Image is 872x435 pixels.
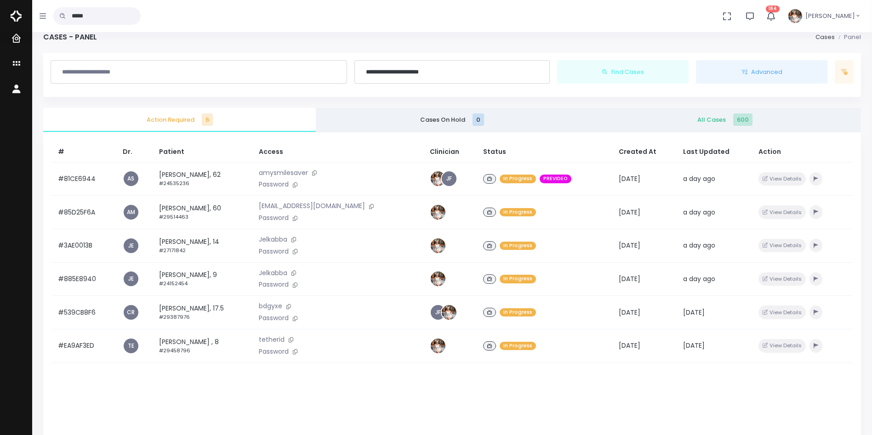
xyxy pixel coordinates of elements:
span: [DATE] [619,208,640,217]
a: JE [124,238,138,253]
p: Password [259,313,419,323]
a: TE [124,339,138,353]
td: #539CB8F6 [52,296,117,329]
small: #29514463 [159,213,188,220]
th: Patient [154,141,253,163]
span: In Progress [500,342,536,350]
button: View Details [758,272,806,286]
td: #885E8940 [52,262,117,296]
span: In Progress [500,242,536,250]
td: #EA9AF3ED [52,329,117,363]
button: Find Cases [557,60,689,84]
span: a day ago [683,274,715,283]
th: Status [478,141,613,163]
span: Cases On Hold [323,115,581,124]
button: View Details [758,305,806,319]
a: Cases [815,33,835,41]
li: Panel [835,33,861,42]
span: 600 [733,113,752,126]
button: View Details [758,205,806,219]
td: [PERSON_NAME], 17.5 [154,296,253,329]
a: JE [124,271,138,286]
td: [PERSON_NAME], 9 [154,262,253,296]
button: Advanced [696,60,827,84]
small: #29387976 [159,313,190,321]
td: [PERSON_NAME] , 8 [154,329,253,363]
button: View Details [758,339,806,352]
small: #29458796 [159,347,190,354]
span: a day ago [683,241,715,250]
a: AS [124,171,138,186]
h4: Cases - Panel [43,33,97,41]
span: 6 [202,113,213,126]
th: Action [753,141,852,163]
span: In Progress [500,175,536,183]
td: #3AE0013B [52,229,117,262]
td: #85D25F6A [52,196,117,229]
span: a day ago [683,174,715,183]
p: Password [259,280,419,290]
a: AM [124,205,138,220]
p: amysmilesaver [259,168,419,178]
span: In Progress [500,208,536,217]
p: bdgyxe [259,301,419,311]
p: Password [259,180,419,190]
a: CR [124,305,138,320]
span: [DATE] [683,308,705,317]
a: JF [442,171,456,186]
span: [PERSON_NAME] [805,11,855,21]
p: [EMAIL_ADDRESS][DOMAIN_NAME] [259,201,419,211]
span: In Progress [500,308,536,317]
td: #81CE6944 [52,162,117,196]
p: Jelkabba [259,235,419,245]
td: [PERSON_NAME], 14 [154,229,253,262]
small: #24152454 [159,280,188,287]
span: In Progress [500,275,536,283]
p: Password [259,213,419,223]
span: 184 [766,6,780,12]
span: PREVIDEO [540,175,571,183]
span: All Cases [596,115,854,124]
th: Clinician [424,141,478,163]
p: Password [259,347,419,357]
p: Password [259,247,419,257]
th: Dr. [117,141,154,163]
button: View Details [758,172,806,186]
span: [DATE] [619,341,640,350]
span: [DATE] [619,174,640,183]
button: View Details [758,239,806,252]
span: [DATE] [683,341,705,350]
span: 0 [473,113,484,126]
small: #27171842 [159,247,186,254]
img: Header Avatar [787,8,804,24]
th: Created At [613,141,677,163]
span: Action Required [51,115,308,124]
img: Logo Horizontal [11,6,22,26]
small: #24535236 [159,180,189,187]
span: [DATE] [619,308,640,317]
span: [DATE] [619,241,640,250]
a: JF [431,305,445,320]
th: # [52,141,117,163]
th: Last Updated [678,141,753,163]
p: Jelkabba [259,268,419,278]
span: [DATE] [619,274,640,283]
td: [PERSON_NAME], 60 [154,196,253,229]
span: a day ago [683,208,715,217]
th: Access [253,141,424,163]
td: [PERSON_NAME], 62 [154,162,253,196]
p: tetherid [259,335,419,345]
